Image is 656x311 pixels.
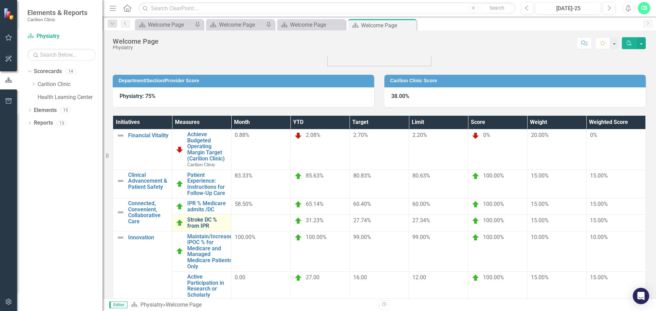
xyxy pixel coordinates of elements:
a: Innovation [128,235,168,241]
button: Search [480,3,514,13]
span: 27.74% [353,217,371,224]
td: Double-Click to Edit Right Click for Context Menu [172,170,231,198]
div: Welcome Page [113,38,159,45]
span: 65.14% [306,201,324,207]
h3: Department/Section/Provider Score [119,78,371,83]
span: 2.70% [353,132,368,138]
span: 0% [483,132,490,138]
img: On Target [294,274,302,282]
a: Maintain/Increase IPOC % for Medicare and Managed Medicare Patients Only [187,234,232,270]
span: 60.40% [353,201,371,207]
img: On Target [176,247,184,255]
img: On Target [294,200,302,209]
img: On Target [471,274,480,282]
td: Double-Click to Edit Right Click for Context Menu [113,129,172,170]
span: 80.83% [353,172,371,179]
span: 15.00% [590,217,608,224]
span: Editor [109,301,127,308]
span: 15.00% [531,172,549,179]
span: 20.00% [531,132,549,138]
span: 15.00% [531,201,549,207]
a: Physiatry [140,301,163,308]
div: Welcome Page [361,21,415,30]
div: Physiatry [113,45,159,50]
img: Not Defined [117,234,125,242]
img: On Target [176,219,184,227]
input: Search ClearPoint... [138,2,516,14]
td: Double-Click to Edit Right Click for Context Menu [172,198,231,215]
span: 15.00% [590,172,608,179]
a: Physiatry [27,32,96,40]
span: 15.00% [531,274,549,281]
img: On Target [294,217,302,225]
span: 100.00% [483,234,504,240]
div: Welcome Page [219,20,264,29]
div: Welcome Page [148,20,193,29]
img: Below Plan [294,131,302,140]
span: 0.00 [235,274,245,281]
a: Carilion Clinic [38,81,102,88]
img: Not Defined [117,177,125,185]
span: 10.00% [590,234,608,240]
span: Search [490,5,504,11]
span: 27.00 [306,274,319,281]
span: 0% [590,132,597,138]
button: [DATE]-25 [535,2,601,14]
td: Double-Click to Edit Right Click for Context Menu [113,198,172,231]
span: 2.20% [412,132,427,138]
img: ClearPoint Strategy [3,8,15,20]
span: 100.00% [483,201,504,207]
a: Health Learning Center [38,94,102,101]
span: 99.00% [353,234,371,240]
span: Elements & Reports [27,9,87,17]
td: Double-Click to Edit Right Click for Context Menu [172,231,231,272]
a: Welcome Page [137,20,193,29]
span: 100.00% [306,234,327,240]
h3: Carilion Clinic Score [390,78,642,83]
span: 60.00% [412,201,430,207]
td: Double-Click to Edit Right Click for Context Menu [113,170,172,198]
span: 85.63% [306,172,324,179]
a: Welcome Page [279,20,344,29]
span: 99.00% [412,234,430,240]
span: 10.00% [531,234,549,240]
span: 100.00% [483,217,504,224]
img: On Target [471,200,480,209]
a: IPR % Medicare admits /DC [187,200,228,212]
div: 15 [60,107,71,113]
div: [DATE]-25 [538,4,599,13]
span: 100.00% [483,172,504,179]
img: On Target [294,234,302,242]
a: Stroke DC % from IPR [187,217,228,229]
span: 27.34% [412,217,430,224]
button: CB [638,2,650,14]
div: » [131,301,374,309]
strong: Physiatry: 75% [120,93,155,99]
img: Below Plan [176,145,184,154]
span: Carilion Clinic [187,162,215,167]
td: Double-Click to Edit Right Click for Context Menu [172,215,231,231]
img: Not Defined [117,208,125,216]
span: 31.23% [306,217,324,224]
img: On Target [294,172,302,180]
img: On Target [471,217,480,225]
strong: 38.00% [391,93,409,99]
img: Not Defined [117,131,125,140]
span: 16.00 [353,274,367,281]
span: 12.00 [412,274,426,281]
span: 15.00% [590,274,608,281]
small: Carilion Clinic [27,17,87,22]
span: 0.88% [235,132,249,138]
a: Patient Experience: Instructions for Follow-Up Care [187,172,228,196]
img: On Target [471,234,480,242]
td: Double-Click to Edit Right Click for Context Menu [172,129,231,170]
span: 80.63% [412,172,430,179]
img: On Target [176,202,184,211]
input: Search Below... [27,49,96,61]
div: Welcome Page [166,301,202,308]
span: 100.00% [483,274,504,281]
a: Financial Vitality [128,132,168,139]
a: Clinical Advancement & Patient Safety [128,172,168,190]
span: 100.00% [235,234,256,240]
